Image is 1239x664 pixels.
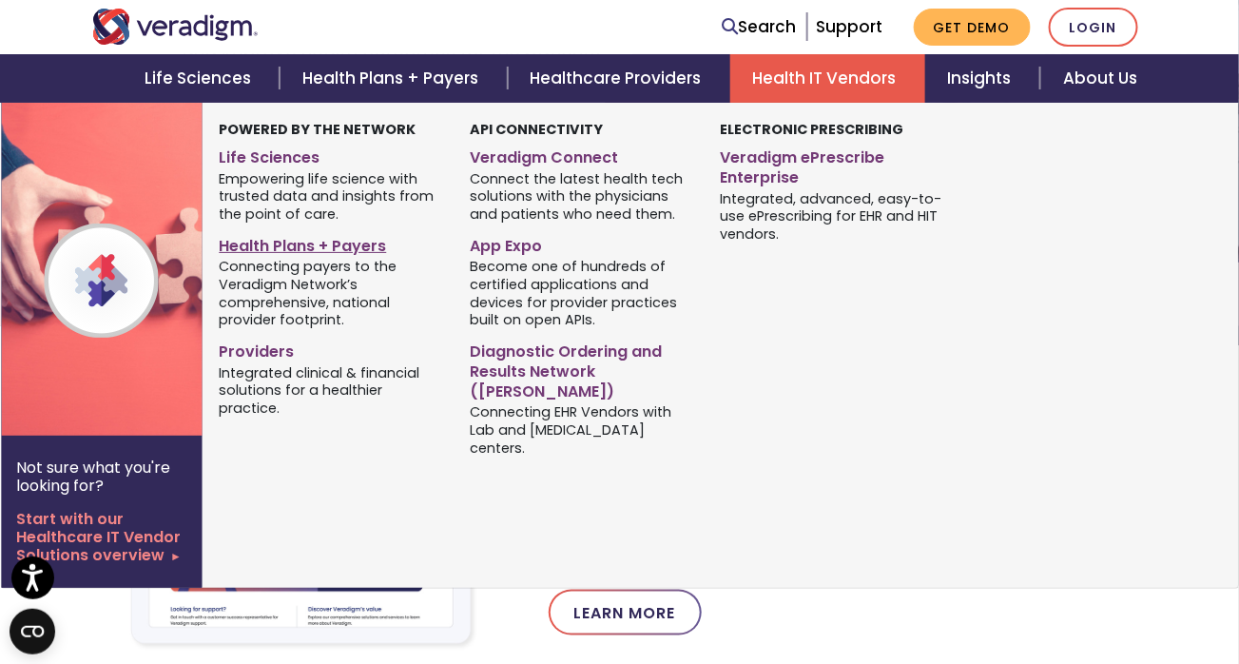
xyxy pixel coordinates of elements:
[16,459,187,495] p: Not sure what you're looking for?
[925,54,1040,103] a: Insights
[219,335,440,362] a: Providers
[470,229,691,257] a: App Expo
[219,362,440,418] span: Integrated clinical & financial solutions for a healthier practice.
[720,141,941,188] a: Veradigm ePrescribe Enterprise
[720,120,903,139] strong: Electronic Prescribing
[470,141,691,168] a: Veradigm Connect
[219,168,440,224] span: Empowering life science with trusted data and insights from the point of care.
[1040,54,1160,103] a: About Us
[219,257,440,329] span: Connecting payers to the Veradigm Network’s comprehensive, national provider footprint.
[817,15,883,38] a: Support
[16,510,187,565] a: Start with our Healthcare IT Vendor Solutions overview
[280,54,507,103] a: Health Plans + Payers
[219,141,440,168] a: Life Sciences
[122,54,280,103] a: Life Sciences
[470,257,691,329] span: Become one of hundreds of certified applications and devices for provider practices built on open...
[1049,8,1138,47] a: Login
[92,9,259,45] img: Veradigm logo
[861,569,1216,641] iframe: Drift Chat Widget
[10,609,55,654] button: Open CMP widget
[219,229,440,257] a: Health Plans + Payers
[914,9,1031,46] a: Get Demo
[470,335,691,401] a: Diagnostic Ordering and Results Network ([PERSON_NAME])
[219,120,416,139] strong: Powered by the Network
[730,54,925,103] a: Health IT Vendors
[723,14,797,40] a: Search
[720,188,941,244] span: Integrated, advanced, easy-to-use ePrescribing for EHR and HIT vendors.
[470,402,691,458] span: Connecting EHR Vendors with Lab and [MEDICAL_DATA] centers.
[549,590,702,635] a: Learn More
[1,103,307,436] img: Veradigm Network
[508,54,730,103] a: Healthcare Providers
[470,168,691,224] span: Connect the latest health tech solutions with the physicians and patients who need them.
[470,120,603,139] strong: API Connectivity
